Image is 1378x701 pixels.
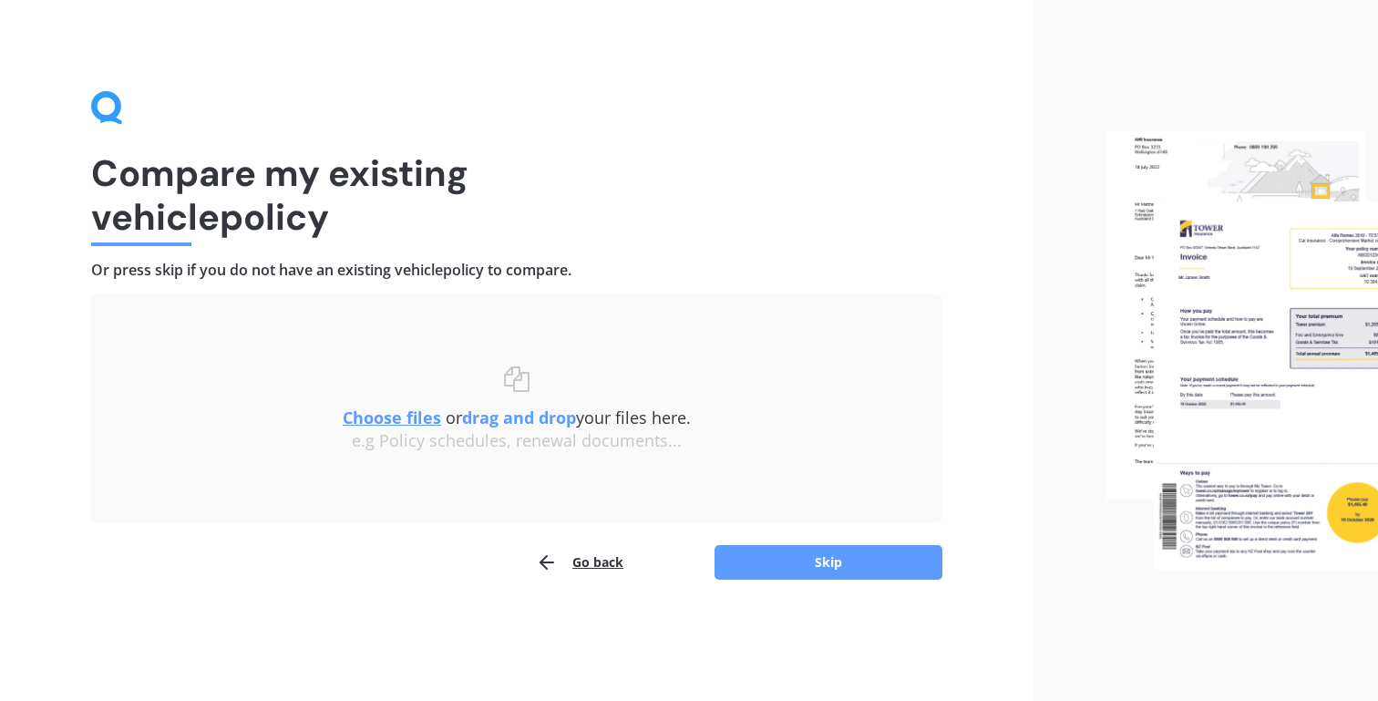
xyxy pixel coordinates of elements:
[343,407,691,428] span: or your files here.
[128,431,906,451] div: e.g Policy schedules, renewal documents...
[91,261,942,280] h4: Or press skip if you do not have an existing vehicle policy to compare.
[462,407,576,428] b: drag and drop
[343,407,441,428] u: Choose files
[1106,131,1378,570] img: files.webp
[536,544,623,581] button: Go back
[91,151,942,239] h1: Compare my existing vehicle policy
[715,545,942,580] button: Skip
